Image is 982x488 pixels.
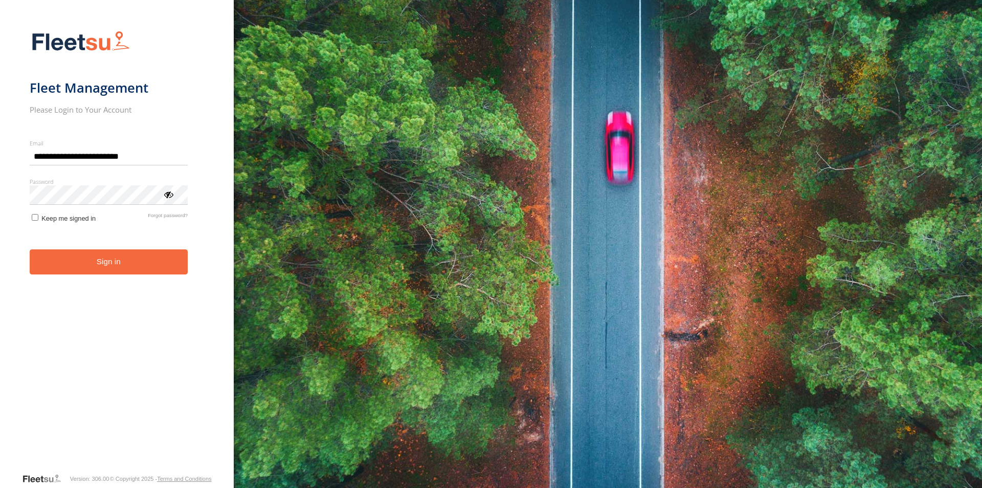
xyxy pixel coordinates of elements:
[30,139,188,147] label: Email
[32,214,38,221] input: Keep me signed in
[30,79,188,96] h1: Fleet Management
[41,215,96,222] span: Keep me signed in
[157,476,211,482] a: Terms and Conditions
[30,25,204,473] form: main
[163,189,173,199] div: ViewPassword
[30,249,188,274] button: Sign in
[22,474,69,484] a: Visit our Website
[30,104,188,115] h2: Please Login to Your Account
[110,476,212,482] div: © Copyright 2025 -
[148,213,188,222] a: Forgot password?
[70,476,109,482] div: Version: 306.00
[30,29,132,55] img: Fleetsu
[30,178,188,185] label: Password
